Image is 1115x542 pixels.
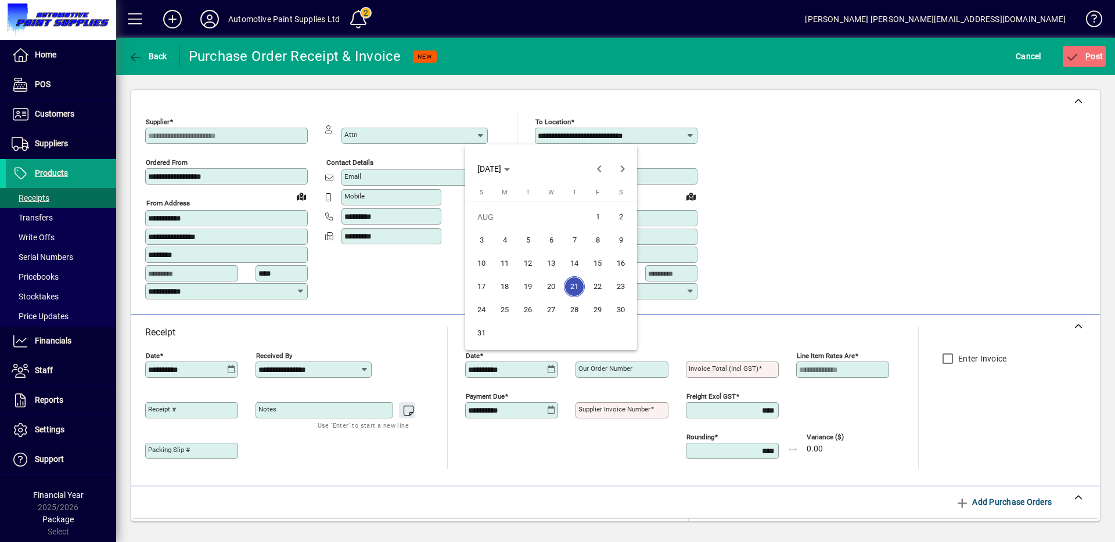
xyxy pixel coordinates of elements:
span: 12 [517,253,538,274]
button: Tue Aug 05 2025 [516,229,539,252]
button: Sun Aug 10 2025 [470,252,493,275]
button: Sat Aug 30 2025 [609,298,632,321]
button: Fri Aug 22 2025 [586,275,609,298]
span: W [548,189,554,196]
button: Sat Aug 23 2025 [609,275,632,298]
span: S [480,189,484,196]
button: Tue Aug 19 2025 [516,275,539,298]
button: Wed Aug 27 2025 [539,298,563,321]
span: 5 [517,230,538,251]
span: 13 [541,253,562,274]
button: Sun Aug 03 2025 [470,229,493,252]
button: Sat Aug 09 2025 [609,229,632,252]
button: Fri Aug 29 2025 [586,298,609,321]
td: AUG [470,205,586,229]
span: 11 [494,253,515,274]
button: Choose month and year [473,158,515,179]
button: Fri Aug 15 2025 [586,252,609,275]
button: Previous month [588,157,611,180]
span: 26 [517,299,538,320]
span: 6 [541,230,562,251]
button: Mon Aug 04 2025 [493,229,516,252]
span: 16 [610,253,631,274]
button: Wed Aug 13 2025 [539,252,563,275]
span: 8 [587,230,608,251]
button: Fri Aug 08 2025 [586,229,609,252]
button: Next month [611,157,634,180]
button: Sat Aug 16 2025 [609,252,632,275]
span: [DATE] [477,164,501,174]
button: Wed Aug 20 2025 [539,275,563,298]
button: Sun Aug 31 2025 [470,321,493,345]
button: Thu Aug 14 2025 [563,252,586,275]
span: 31 [471,323,492,344]
span: 25 [494,299,515,320]
button: Thu Aug 21 2025 [563,275,586,298]
span: 14 [564,253,585,274]
span: 21 [564,276,585,297]
span: 10 [471,253,492,274]
button: Tue Aug 12 2025 [516,252,539,275]
span: F [596,189,599,196]
button: Mon Aug 11 2025 [493,252,516,275]
span: 4 [494,230,515,251]
button: Thu Aug 07 2025 [563,229,586,252]
span: 22 [587,276,608,297]
button: Wed Aug 06 2025 [539,229,563,252]
span: S [619,189,623,196]
span: 29 [587,299,608,320]
span: 9 [610,230,631,251]
span: 23 [610,276,631,297]
span: 24 [471,299,492,320]
span: 28 [564,299,585,320]
span: 20 [541,276,562,297]
span: 17 [471,276,492,297]
span: 30 [610,299,631,320]
button: Sun Aug 17 2025 [470,275,493,298]
span: 1 [587,207,608,227]
span: 15 [587,253,608,274]
span: T [526,189,530,196]
span: 3 [471,230,492,251]
span: 7 [564,230,585,251]
button: Mon Aug 18 2025 [493,275,516,298]
button: Fri Aug 01 2025 [586,205,609,229]
span: 27 [541,299,562,320]
span: T [573,189,577,196]
span: 19 [517,276,538,297]
span: M [502,189,508,196]
button: Sat Aug 02 2025 [609,205,632,229]
button: Mon Aug 25 2025 [493,298,516,321]
button: Sun Aug 24 2025 [470,298,493,321]
button: Tue Aug 26 2025 [516,298,539,321]
button: Thu Aug 28 2025 [563,298,586,321]
span: 18 [494,276,515,297]
span: 2 [610,207,631,227]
